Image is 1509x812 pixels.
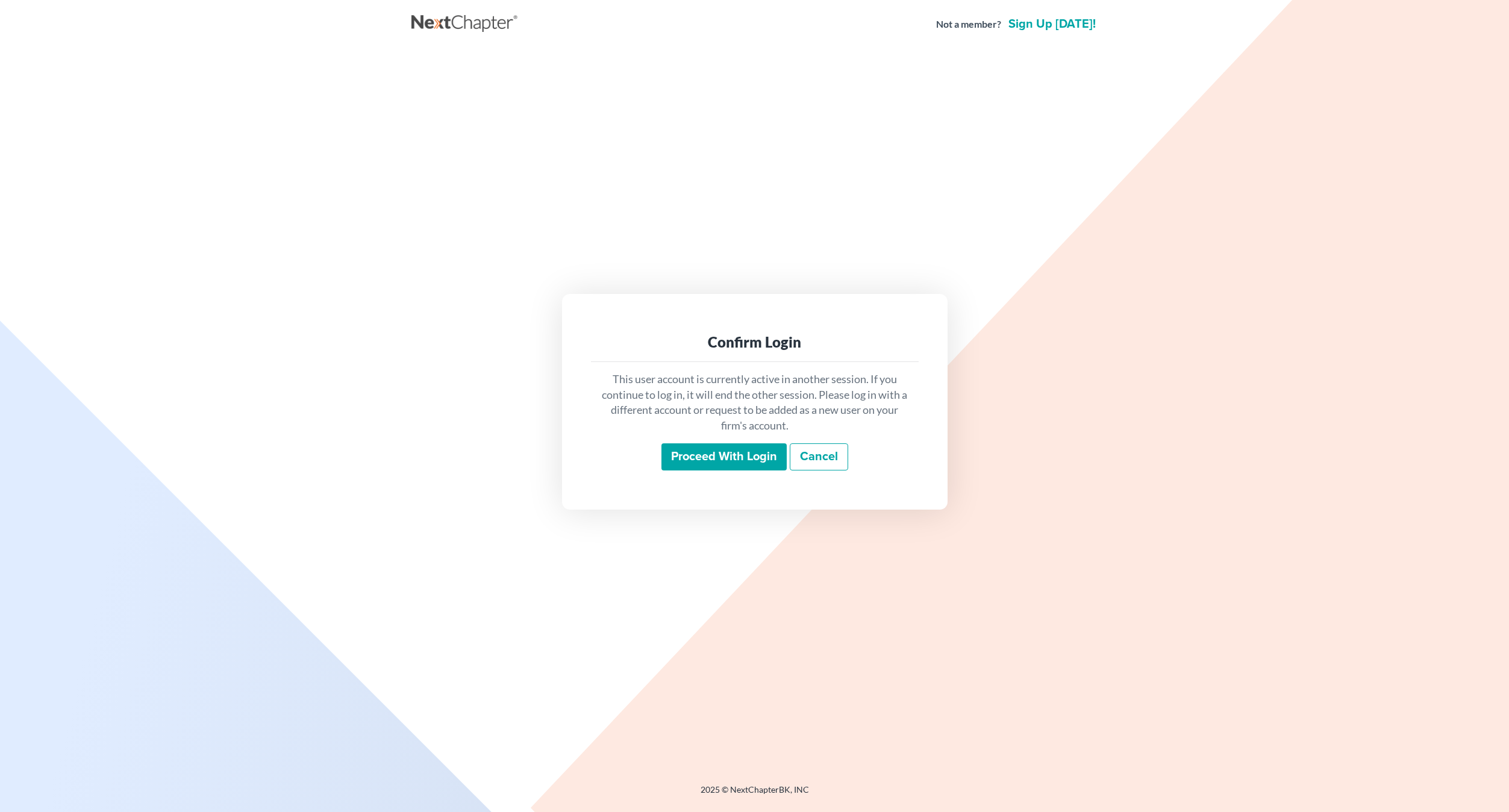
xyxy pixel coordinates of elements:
[411,784,1098,805] div: 2025 © NextChapterBK, INC
[601,333,909,352] div: Confirm Login
[936,17,1001,31] strong: Not a member?
[790,443,848,471] a: Cancel
[661,443,787,471] input: Proceed with login
[601,372,909,434] p: This user account is currently active in another session. If you continue to log in, it will end ...
[1006,18,1098,30] a: Sign up [DATE]!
